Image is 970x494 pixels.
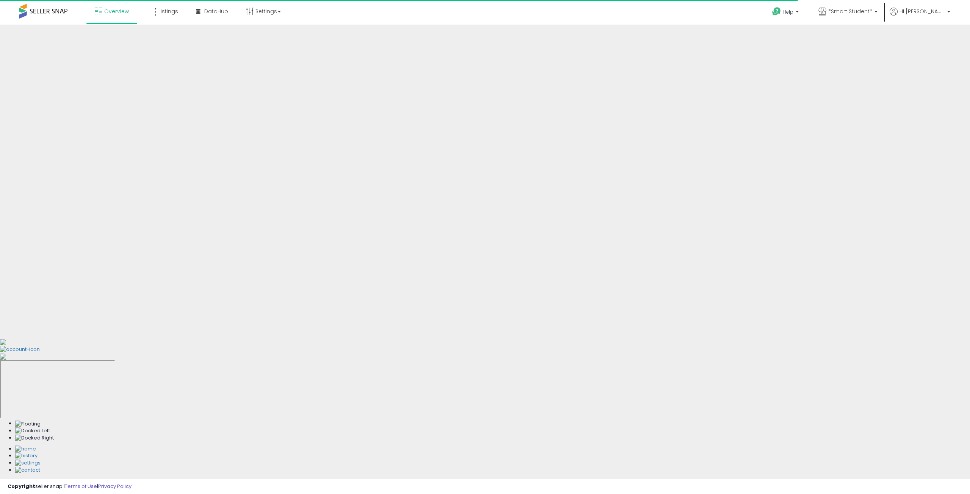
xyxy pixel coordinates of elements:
img: Settings [15,460,41,467]
span: Help [783,9,793,15]
i: Get Help [772,7,781,16]
img: Docked Right [15,435,54,442]
img: Docked Left [15,427,50,435]
img: History [15,452,38,460]
span: Hi [PERSON_NAME] [900,8,945,15]
a: Hi [PERSON_NAME] [890,8,950,25]
img: Contact [15,467,40,474]
img: Home [15,446,36,453]
span: Listings [158,8,178,15]
span: DataHub [204,8,228,15]
img: Floating [15,421,41,428]
span: *Smart Student* [828,8,872,15]
span: Overview [104,8,129,15]
a: Help [766,1,806,25]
